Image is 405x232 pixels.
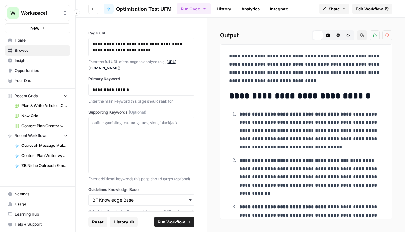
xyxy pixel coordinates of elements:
span: (Optional) [129,110,146,115]
button: Help + Support [5,219,70,229]
a: Optimisation Test UFM [104,4,172,14]
a: Settings [5,189,70,199]
button: History [110,217,138,227]
a: Outreach Message Maker - PR Campaigns [12,140,70,151]
a: Analytics [238,4,264,14]
button: Recent Workflows [5,131,70,140]
span: Run Workflow [158,219,185,225]
span: Browse [15,48,68,53]
a: Usage [5,199,70,209]
span: Share [329,6,340,12]
span: Content Plan Writer w/ Visual Suggestions [21,153,68,158]
a: Opportunities [5,66,70,76]
a: Content Plan Creator with Brand Kit (COM Test) Grid [12,121,70,131]
span: Help + Support [15,222,68,227]
span: New Grid [21,113,68,119]
button: Run Workflow [154,217,194,227]
a: New Grid [12,111,70,121]
a: History [213,4,235,14]
span: Outreach Message Maker - PR Campaigns [21,143,68,148]
a: Integrate [266,4,292,14]
button: Share [319,4,349,14]
span: Plan & Write Articles (COM) [21,103,68,109]
a: [URL][DOMAIN_NAME] [88,59,176,70]
span: ZB Niche Outreach E-mail Writer [21,163,68,169]
a: Content Plan Writer w/ Visual Suggestions [12,151,70,161]
span: Optimisation Test UFM [116,5,172,13]
p: Select the Knowledge Base containing your SEO and content quality guidelines [88,208,194,221]
span: History [114,219,128,225]
a: Your Data [5,76,70,86]
a: Plan & Write Articles (COM) [12,101,70,111]
label: Primary Keyword [88,76,194,82]
span: Reset [92,219,104,225]
a: Insights [5,56,70,66]
label: Supporting Keywords [88,110,194,115]
span: Recent Workflows [15,133,47,139]
button: Recent Grids [5,91,70,101]
span: Insights [15,58,68,63]
a: Edit Workflow [352,4,392,14]
span: Learning Hub [15,211,68,217]
button: Workspace: Workspace1 [5,5,70,21]
span: Edit Workflow [356,6,383,12]
span: Usage [15,201,68,207]
label: Guidelines Knowledge Base [88,187,194,193]
button: New [5,23,70,33]
span: Your Data [15,78,68,84]
span: Opportunities [15,68,68,74]
a: Browse [5,45,70,56]
span: Content Plan Creator with Brand Kit (COM Test) Grid [21,123,68,129]
a: Learning Hub [5,209,70,219]
span: W [10,9,15,17]
button: Reset [88,217,107,227]
span: Home [15,38,68,43]
label: Page URL [88,30,194,36]
a: ZB Niche Outreach E-mail Writer [12,161,70,171]
span: Settings [15,191,68,197]
p: Enter additional keywords this page should target (optional) [88,176,194,182]
p: Enter the full URL of the page to analyze (e.g., ) [88,59,194,71]
p: Enter the main keyword this page should rank for [88,98,194,104]
a: Home [5,35,70,45]
span: New [30,25,39,31]
span: Workspace1 [21,10,59,16]
input: BF Knowledge Base [92,197,190,203]
button: Run Once [177,3,211,14]
span: Recent Grids [15,93,38,99]
h2: Output [220,30,392,40]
